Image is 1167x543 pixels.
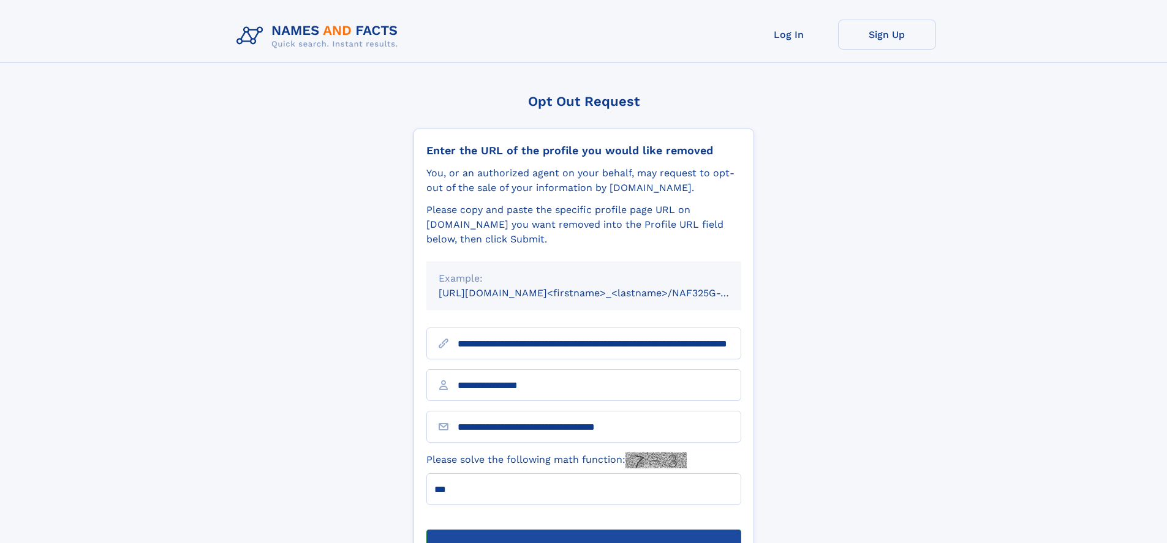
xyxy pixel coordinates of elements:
[838,20,936,50] a: Sign Up
[439,287,765,299] small: [URL][DOMAIN_NAME]<firstname>_<lastname>/NAF325G-xxxxxxxx
[426,166,741,195] div: You, or an authorized agent on your behalf, may request to opt-out of the sale of your informatio...
[232,20,408,53] img: Logo Names and Facts
[439,271,729,286] div: Example:
[426,203,741,247] div: Please copy and paste the specific profile page URL on [DOMAIN_NAME] you want removed into the Pr...
[426,452,687,468] label: Please solve the following math function:
[426,144,741,157] div: Enter the URL of the profile you would like removed
[740,20,838,50] a: Log In
[414,94,754,109] div: Opt Out Request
